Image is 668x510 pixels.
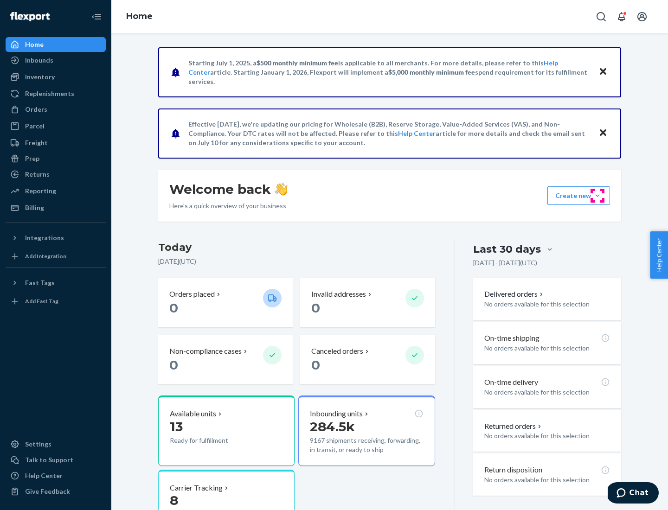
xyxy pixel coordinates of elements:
div: Last 30 days [473,242,541,256]
a: Add Integration [6,249,106,264]
ol: breadcrumbs [119,3,160,30]
a: Help Center [398,129,436,137]
p: Non-compliance cases [169,346,242,357]
p: Orders placed [169,289,215,300]
button: Available units13Ready for fulfillment [158,395,295,466]
button: Canceled orders 0 [300,335,435,384]
a: Orders [6,102,106,117]
p: Available units [170,408,216,419]
p: [DATE] ( UTC ) [158,257,435,266]
span: 8 [170,492,178,508]
a: Returns [6,167,106,182]
button: Orders placed 0 [158,278,293,327]
a: Freight [6,135,106,150]
button: Talk to Support [6,453,106,467]
img: Flexport logo [10,12,50,21]
div: Inbounds [25,56,53,65]
a: Inventory [6,70,106,84]
div: Billing [25,203,44,212]
button: Open account menu [633,7,651,26]
div: Reporting [25,186,56,196]
div: Prep [25,154,39,163]
button: Non-compliance cases 0 [158,335,293,384]
button: Help Center [650,231,668,279]
div: Inventory [25,72,55,82]
button: Give Feedback [6,484,106,499]
div: Freight [25,138,48,147]
button: Delivered orders [484,289,545,300]
p: No orders available for this selection [484,300,610,309]
p: Ready for fulfillment [170,436,256,445]
p: Carrier Tracking [170,483,223,493]
a: Help Center [6,468,106,483]
p: Starting July 1, 2025, a is applicable to all merchants. For more details, please refer to this a... [188,58,590,86]
div: Help Center [25,471,63,480]
button: Create new [547,186,610,205]
iframe: Opens a widget where you can chat to one of our agents [608,482,659,505]
button: Inbounding units284.5k9167 shipments receiving, forwarding, in transit, or ready to ship [298,395,435,466]
span: 0 [311,357,320,373]
div: Fast Tags [25,278,55,287]
div: Add Fast Tag [25,297,58,305]
button: Integrations [6,230,106,245]
button: Returned orders [484,421,543,432]
a: Billing [6,200,106,215]
a: Home [126,11,153,21]
a: Reporting [6,184,106,198]
a: Replenishments [6,86,106,101]
a: Home [6,37,106,52]
button: Fast Tags [6,275,106,290]
span: 0 [169,300,178,316]
p: Return disposition [484,465,542,475]
button: Invalid addresses 0 [300,278,435,327]
p: On-time delivery [484,377,538,388]
p: On-time shipping [484,333,540,344]
p: No orders available for this selection [484,431,610,440]
button: Close [597,127,609,140]
div: Home [25,40,44,49]
span: 0 [169,357,178,373]
div: Integrations [25,233,64,242]
div: Orders [25,105,47,114]
p: 9167 shipments receiving, forwarding, in transit, or ready to ship [310,436,423,454]
div: Give Feedback [25,487,70,496]
div: Add Integration [25,252,66,260]
div: Replenishments [25,89,74,98]
p: Inbounding units [310,408,363,419]
div: Parcel [25,121,45,131]
button: Close [597,65,609,79]
span: 13 [170,419,183,434]
h1: Welcome back [169,181,288,198]
div: Talk to Support [25,455,73,465]
span: $500 monthly minimum fee [257,59,338,67]
p: No orders available for this selection [484,388,610,397]
a: Settings [6,437,106,452]
p: No orders available for this selection [484,344,610,353]
a: Inbounds [6,53,106,68]
p: Effective [DATE], we're updating our pricing for Wholesale (B2B), Reserve Storage, Value-Added Se... [188,120,590,147]
a: Add Fast Tag [6,294,106,309]
button: Close Navigation [87,7,106,26]
p: Invalid addresses [311,289,366,300]
p: Here’s a quick overview of your business [169,201,288,210]
div: Returns [25,170,50,179]
p: [DATE] - [DATE] ( UTC ) [473,258,537,268]
a: Parcel [6,119,106,134]
p: Canceled orders [311,346,363,357]
span: 0 [311,300,320,316]
img: hand-wave emoji [275,183,288,196]
div: Settings [25,440,51,449]
a: Prep [6,151,106,166]
button: Open Search Box [592,7,610,26]
button: Open notifications [612,7,631,26]
span: $5,000 monthly minimum fee [388,68,475,76]
h3: Today [158,240,435,255]
p: No orders available for this selection [484,475,610,484]
span: 284.5k [310,419,355,434]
